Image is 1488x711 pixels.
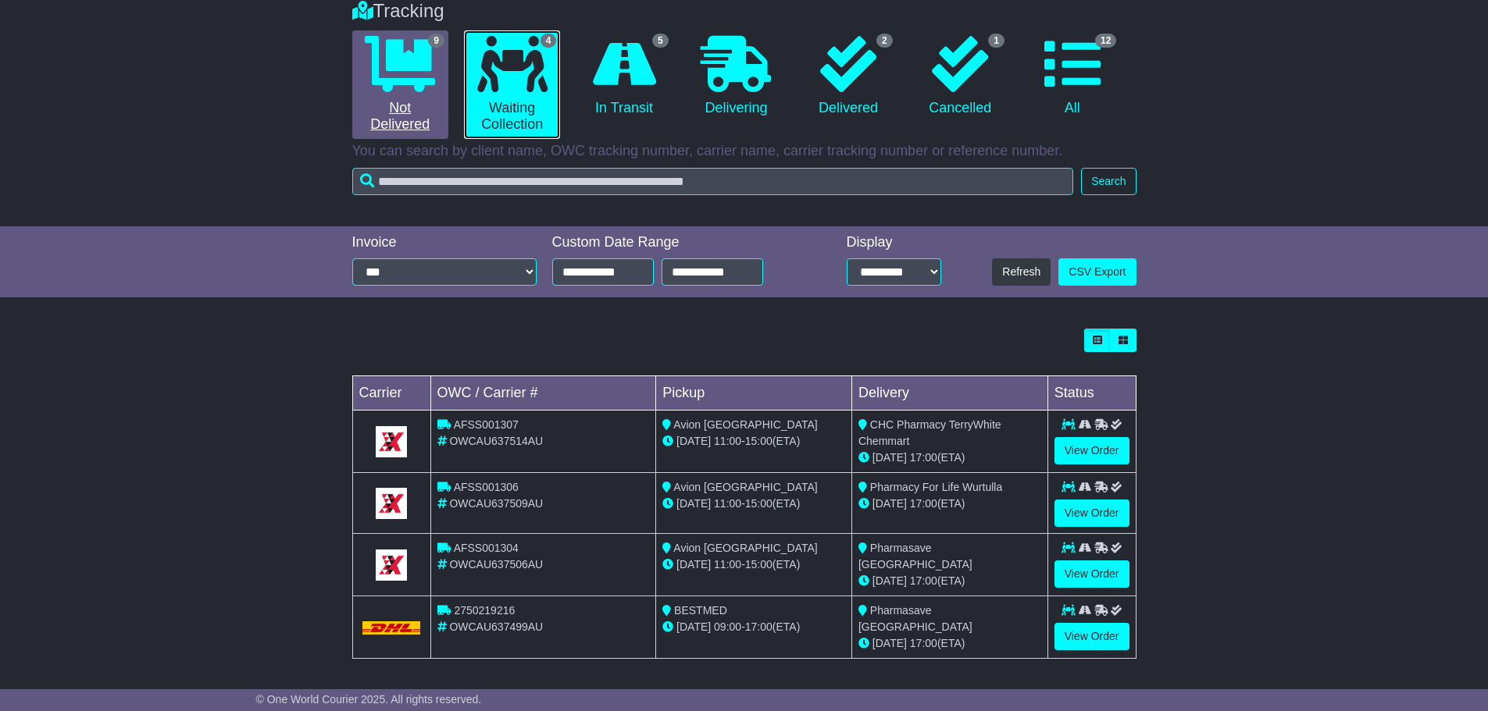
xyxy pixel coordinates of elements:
[673,542,817,554] span: Avion [GEOGRAPHIC_DATA]
[352,30,448,139] a: 9 Not Delivered
[673,481,817,493] span: Avion [GEOGRAPHIC_DATA]
[858,496,1041,512] div: (ETA)
[847,234,941,251] div: Display
[992,258,1051,286] button: Refresh
[1054,437,1129,464] a: View Order
[910,637,937,649] span: 17:00
[745,497,773,510] span: 15:00
[454,418,519,431] span: AFSS001307
[673,418,817,431] span: Avion [GEOGRAPHIC_DATA]
[912,30,1008,123] a: 1 Cancelled
[449,620,543,633] span: OWCAU637499AU
[430,376,656,411] td: OWC / Carrier #
[449,435,543,447] span: OWCAU637514AU
[858,604,972,633] span: Pharmasave [GEOGRAPHIC_DATA]
[428,34,444,48] span: 9
[676,558,711,571] span: [DATE]
[745,558,773,571] span: 15:00
[662,556,845,573] div: - (ETA)
[714,558,741,571] span: 11:00
[676,620,711,633] span: [DATE]
[872,451,907,464] span: [DATE]
[910,574,937,587] span: 17:00
[858,542,972,571] span: Pharmasave [GEOGRAPHIC_DATA]
[745,620,773,633] span: 17:00
[714,497,741,510] span: 11:00
[851,376,1047,411] td: Delivery
[745,435,773,447] span: 15:00
[256,693,482,706] span: © One World Courier 2025. All rights reserved.
[541,34,557,48] span: 4
[454,481,519,493] span: AFSS001306
[464,30,560,139] a: 4 Waiting Collection
[858,635,1041,652] div: (ETA)
[376,488,407,519] img: GetCarrierServiceLogo
[552,234,803,251] div: Custom Date Range
[352,143,1137,160] p: You can search by client name, OWC tracking number, carrier name, carrier tracking number or refe...
[662,619,845,635] div: - (ETA)
[676,497,711,510] span: [DATE]
[454,542,519,554] span: AFSS001304
[858,418,1001,447] span: CHC Pharmacy TerryWhite Chemmart
[714,435,741,447] span: 11:00
[656,376,852,411] td: Pickup
[576,30,672,123] a: 5 In Transit
[449,497,543,510] span: OWCAU637509AU
[1081,168,1136,195] button: Search
[1095,34,1116,48] span: 12
[800,30,896,123] a: 2 Delivered
[870,481,1002,493] span: Pharmacy For Life Wurtulla
[876,34,893,48] span: 2
[872,497,907,510] span: [DATE]
[362,621,421,634] img: DHL.png
[910,451,937,464] span: 17:00
[352,376,430,411] td: Carrier
[352,234,537,251] div: Invoice
[858,573,1041,589] div: (ETA)
[674,604,727,617] span: BESTMED
[449,558,543,571] span: OWCAU637506AU
[376,426,407,457] img: GetCarrierServiceLogo
[688,30,784,123] a: Delivering
[652,34,669,48] span: 5
[1054,560,1129,588] a: View Order
[676,435,711,447] span: [DATE]
[988,34,1004,48] span: 1
[1058,258,1136,286] a: CSV Export
[376,549,407,581] img: GetCarrierServiceLogo
[454,604,515,617] span: 2750219216
[1054,623,1129,650] a: View Order
[858,450,1041,466] div: (ETA)
[662,433,845,450] div: - (ETA)
[872,637,907,649] span: [DATE]
[1047,376,1136,411] td: Status
[1054,499,1129,527] a: View Order
[714,620,741,633] span: 09:00
[1024,30,1120,123] a: 12 All
[910,497,937,510] span: 17:00
[662,496,845,512] div: - (ETA)
[872,574,907,587] span: [DATE]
